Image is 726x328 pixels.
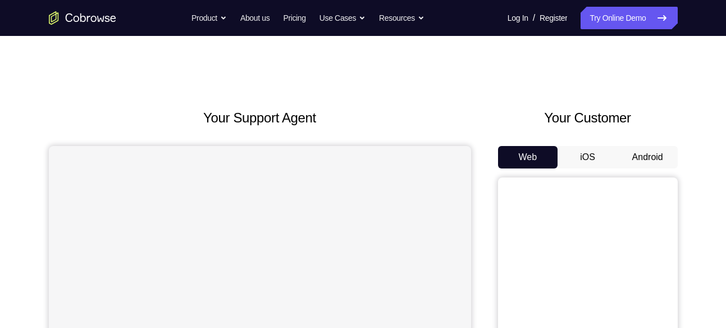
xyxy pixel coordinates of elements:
[498,108,678,128] h2: Your Customer
[379,7,424,29] button: Resources
[540,7,567,29] a: Register
[49,108,471,128] h2: Your Support Agent
[558,146,618,168] button: iOS
[191,7,227,29] button: Product
[240,7,270,29] a: About us
[508,7,528,29] a: Log In
[533,11,535,25] span: /
[319,7,366,29] button: Use Cases
[283,7,305,29] a: Pricing
[49,11,116,25] a: Go to the home page
[618,146,678,168] button: Android
[581,7,677,29] a: Try Online Demo
[498,146,558,168] button: Web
